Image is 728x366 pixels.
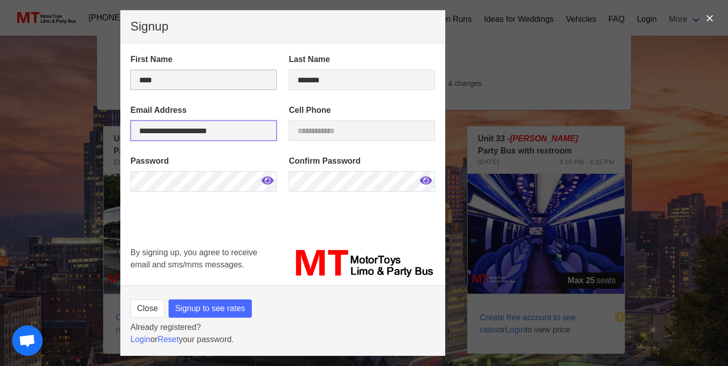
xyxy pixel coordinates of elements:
iframe: reCAPTCHA [130,206,285,282]
div: Open chat [12,325,43,356]
label: First Name [130,53,277,66]
p: Signup [130,20,435,33]
p: or your password. [130,333,435,346]
button: Signup to see rates [169,299,252,318]
label: Last Name [289,53,435,66]
label: Password [130,155,277,167]
div: By signing up, you agree to receive email and sms/mms messages. [124,240,283,286]
a: Reset [157,335,179,344]
label: Email Address [130,104,277,116]
p: Already registered? [130,321,435,333]
label: Confirm Password [289,155,435,167]
img: MT_logo_name.png [289,247,435,280]
a: Login [130,335,150,344]
label: Cell Phone [289,104,435,116]
button: Close [130,299,164,318]
span: Signup to see rates [175,302,245,315]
